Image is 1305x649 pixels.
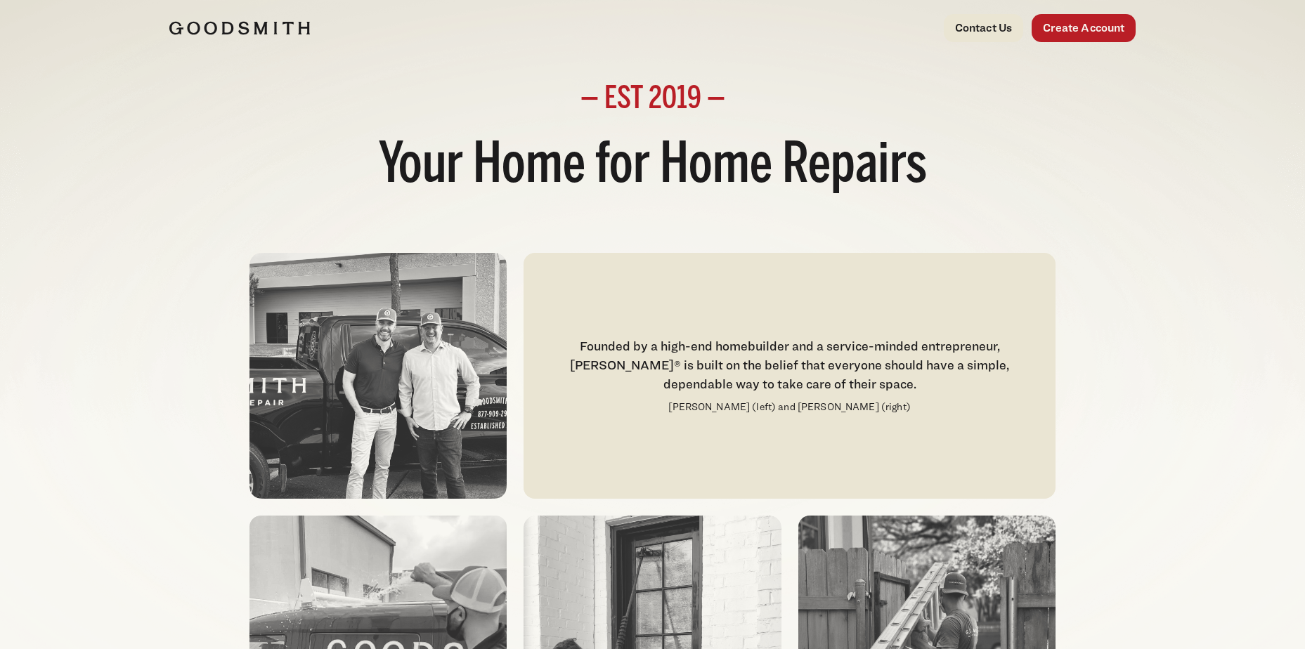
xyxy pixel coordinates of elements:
[540,336,1038,393] div: Founded by a high-end homebuilder and a service-minded entrepreneur, [PERSON_NAME]® is built on t...
[1032,14,1136,42] a: Create Account
[169,21,310,35] img: Goodsmith
[169,132,1136,202] h1: Your Home for Home Repairs
[169,84,1136,115] h2: — EST 2019 —
[944,14,1024,42] a: Contact Us
[668,399,910,415] p: [PERSON_NAME] (left) and [PERSON_NAME] (right)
